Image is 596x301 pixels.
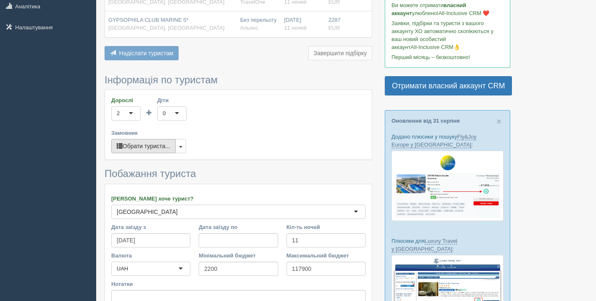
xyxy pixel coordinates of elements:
span: Альянс [240,25,258,31]
span: 11 ночей [284,25,306,31]
a: Luxury Travel у [GEOGRAPHIC_DATA] [391,238,457,252]
label: Замовник [111,129,366,137]
a: Отримати власний аккаунт CRM [385,76,512,95]
p: Плюсики для : [391,237,504,253]
div: UAH [117,265,128,273]
label: Дата заїзду з [111,223,190,231]
button: Close [496,117,501,126]
label: Діти [157,96,187,104]
label: Дорослі [111,96,141,104]
span: All-Inclusive CRM ❤️ [438,10,489,16]
label: Валюта [111,252,190,260]
div: [DATE] [284,16,322,32]
label: Кіл-ть ночей [286,223,366,231]
span: Надіслати туристам [119,50,174,57]
div: Без перельоту [240,16,277,32]
button: Надіслати туристам [105,46,179,60]
button: Обрати туриста... [111,139,176,153]
p: Заявки, підбірки та туристи з вашого аккаунту ХО автоматично скопіюються у ваш новий особистий ак... [391,19,504,51]
div: 0 [163,109,166,118]
a: Fly&Joy Europe у [GEOGRAPHIC_DATA] [391,134,476,148]
span: EUR [328,25,340,31]
label: Мінімальний бюджет [199,252,278,260]
label: [PERSON_NAME] хоче турист? [111,195,366,203]
span: 2287 [328,17,340,23]
p: Перший місяць – безкоштовно! [391,53,504,61]
button: Завершити підбірку [308,46,372,60]
b: власний аккаунт [391,2,466,16]
label: Нотатки [111,280,366,288]
span: [GEOGRAPHIC_DATA], [GEOGRAPHIC_DATA] [108,25,225,31]
p: Ви можете отримати улюбленої [391,1,504,17]
img: fly-joy-de-proposal-crm-for-travel-agency.png [391,151,504,221]
span: Побажання туриста [105,168,196,179]
label: Дата заїзду по [199,223,278,231]
a: Оновлення від 31 серпня [391,118,460,124]
span: GYPSOPHILA CLUB MARINE 5* [108,17,188,23]
label: Максимальний бюджет [286,252,366,260]
h3: Інформація по туристам [105,75,372,85]
span: All-Inclusive CRM👌 [411,44,460,50]
span: × [496,116,501,126]
div: 2 [117,109,120,118]
div: [GEOGRAPHIC_DATA] [117,208,178,216]
p: Додано плюсики у пошуку : [391,133,504,149]
input: 7-10 або 7,10,14 [286,233,366,247]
